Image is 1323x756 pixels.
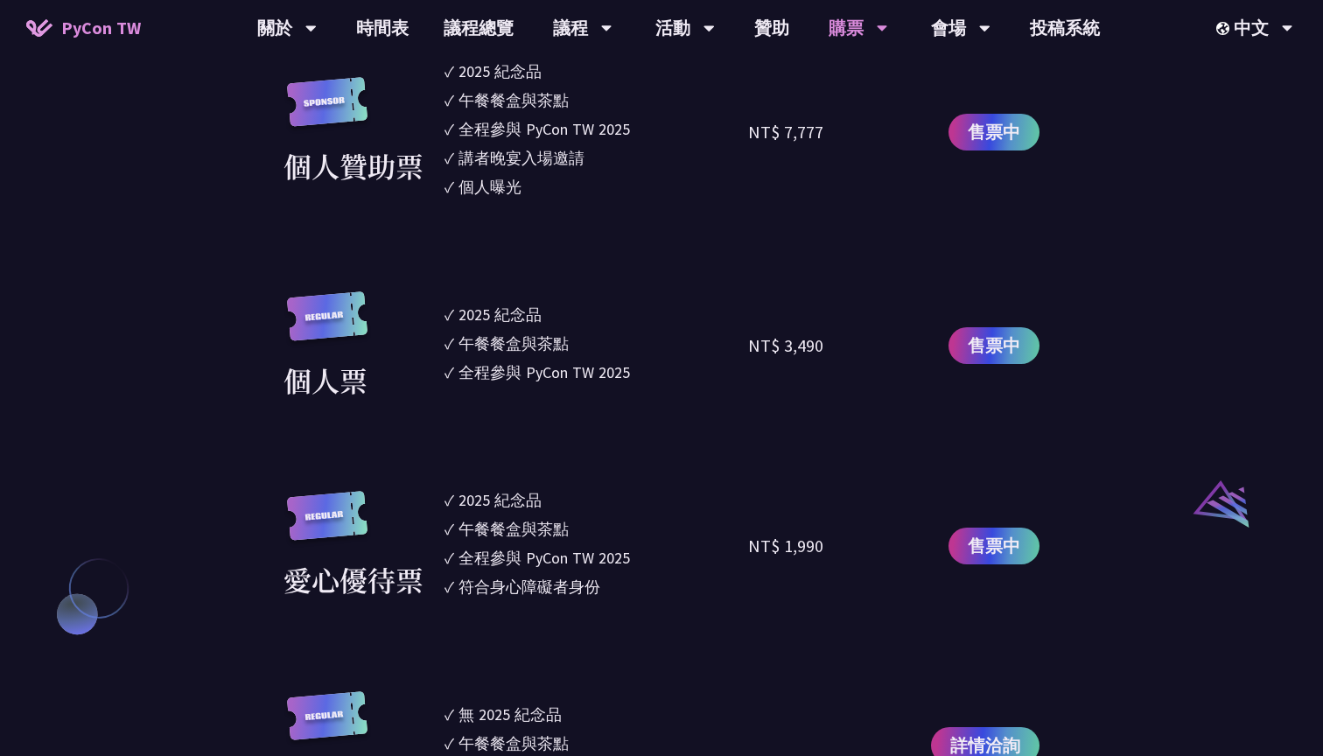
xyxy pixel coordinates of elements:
div: 個人曝光 [458,175,521,199]
a: 售票中 [948,114,1039,150]
img: regular.8f272d9.svg [283,291,371,359]
li: ✓ [444,517,748,541]
span: PyCon TW [61,15,141,41]
li: ✓ [444,546,748,570]
a: PyCon TW [9,6,158,50]
div: 2025 紀念品 [458,59,542,83]
div: 午餐餐盒與茶點 [458,332,569,355]
div: 全程參與 PyCon TW 2025 [458,360,630,384]
span: 售票中 [968,332,1020,359]
div: 午餐餐盒與茶點 [458,731,569,755]
div: 愛心優待票 [283,558,423,600]
img: Locale Icon [1216,22,1234,35]
li: ✓ [444,703,748,726]
div: 個人票 [283,359,367,401]
li: ✓ [444,731,748,755]
img: sponsor.43e6a3a.svg [283,77,371,144]
div: 講者晚宴入場邀請 [458,146,584,170]
div: 無 2025 紀念品 [458,703,562,726]
div: 2025 紀念品 [458,303,542,326]
div: 午餐餐盒與茶點 [458,88,569,112]
div: 午餐餐盒與茶點 [458,517,569,541]
div: 2025 紀念品 [458,488,542,512]
li: ✓ [444,360,748,384]
li: ✓ [444,575,748,598]
div: 全程參與 PyCon TW 2025 [458,546,630,570]
li: ✓ [444,88,748,112]
li: ✓ [444,59,748,83]
div: NT$ 1,990 [748,533,823,559]
li: ✓ [444,146,748,170]
img: Home icon of PyCon TW 2025 [26,19,52,37]
div: 全程參與 PyCon TW 2025 [458,117,630,141]
a: 售票中 [948,528,1039,564]
div: NT$ 7,777 [748,119,823,145]
li: ✓ [444,303,748,326]
li: ✓ [444,117,748,141]
span: 售票中 [968,533,1020,559]
li: ✓ [444,175,748,199]
li: ✓ [444,332,748,355]
div: 符合身心障礙者身份 [458,575,600,598]
li: ✓ [444,488,748,512]
img: regular.8f272d9.svg [283,491,371,558]
span: 售票中 [968,119,1020,145]
div: NT$ 3,490 [748,332,823,359]
a: 售票中 [948,327,1039,364]
div: 個人贊助票 [283,144,423,186]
